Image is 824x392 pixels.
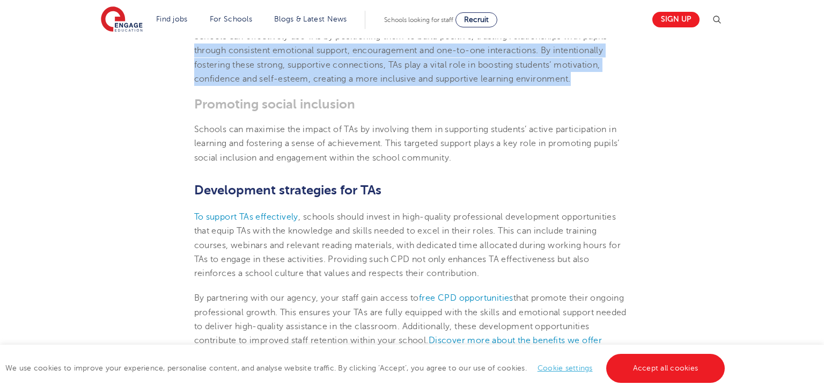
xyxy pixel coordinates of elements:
[274,15,347,23] a: Blogs & Latest News
[5,364,727,372] span: We use cookies to improve your experience, personalise content, and analyse website traffic. By c...
[384,16,453,24] span: Schools looking for staff
[606,354,725,383] a: Accept all cookies
[210,15,252,23] a: For Schools
[455,12,497,27] a: Recruit
[652,12,700,27] a: Sign up
[101,6,143,33] img: Engage Education
[194,212,298,222] a: To support TAs effectively
[538,364,593,372] a: Cookie settings
[194,291,630,361] p: By partnering with our agency, your staff gain access to that promote their ongoing professional ...
[194,30,630,86] p: Schools can effectively use TAs by positioning them to build positive, trusting relationships wit...
[464,16,489,24] span: Recruit
[194,210,630,280] p: , schools should invest in high-quality professional development opportunities that equip TAs wit...
[419,293,513,303] a: free CPD opportunities
[156,15,188,23] a: Find jobs
[194,122,630,165] p: Schools can maximise the impact of TAs by involving them in supporting students’ active participa...
[194,181,630,199] h2: Development strategies for TAs
[194,97,630,112] h3: Promoting social inclusion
